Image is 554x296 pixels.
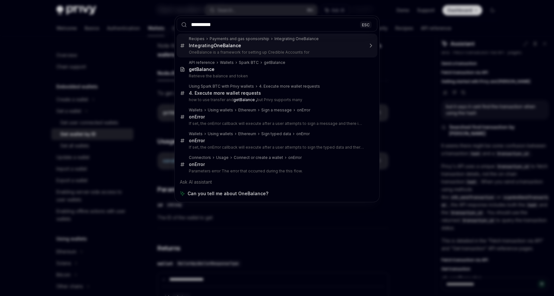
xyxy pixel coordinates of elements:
[288,155,302,160] div: onError
[264,60,285,65] div: getBalance
[189,114,205,120] div: onError
[274,36,319,41] div: Integrating OneBalance
[233,97,257,102] b: getBalance ,
[189,60,215,65] div: API reference
[188,190,268,197] span: Can you tell me about OneBalance?
[189,97,364,102] p: how to use transfer and but Privy supports many
[234,155,283,160] div: Connect or create a wallet
[189,155,211,160] div: Connectors
[189,161,205,167] div: onError
[189,84,254,89] div: Using Spark BTC with Privy wallets
[296,131,310,136] div: onError
[189,121,364,126] p: If set, the onError callback will execute after a user attempts to sign a message and there is an er
[189,74,364,79] p: Retrieve the balance and token
[189,36,205,41] div: Recipes
[238,131,256,136] div: Ethereum
[189,169,364,174] p: Parameters error The error that occurred during the this flow.
[189,108,203,113] div: Wallets
[238,108,256,113] div: Ethereum
[214,43,241,48] b: OneBalance
[189,90,261,96] div: 4. Execute more wallet requests
[189,50,364,55] p: OneBalance is a framework for setting up Credible Accounts for
[189,138,205,144] div: onError
[189,66,214,72] b: getBalance
[220,60,234,65] div: Wallets
[177,176,377,188] div: Ask AI assistant
[360,21,372,28] div: ESC
[189,131,203,136] div: Wallets
[189,43,241,48] div: Integrating
[208,131,233,136] div: Using wallets
[208,108,233,113] div: Using wallets
[261,108,292,113] div: Sign a message
[261,131,291,136] div: Sign typed data
[216,155,229,160] div: Usage
[189,145,364,150] p: If set, the onError callback will execute after a user attempts to sign the typed data and there is
[259,84,320,89] div: 4. Execute more wallet requests
[239,60,259,65] div: Spark BTC
[297,108,310,113] div: onError
[210,36,269,41] div: Payments and gas sponsorship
